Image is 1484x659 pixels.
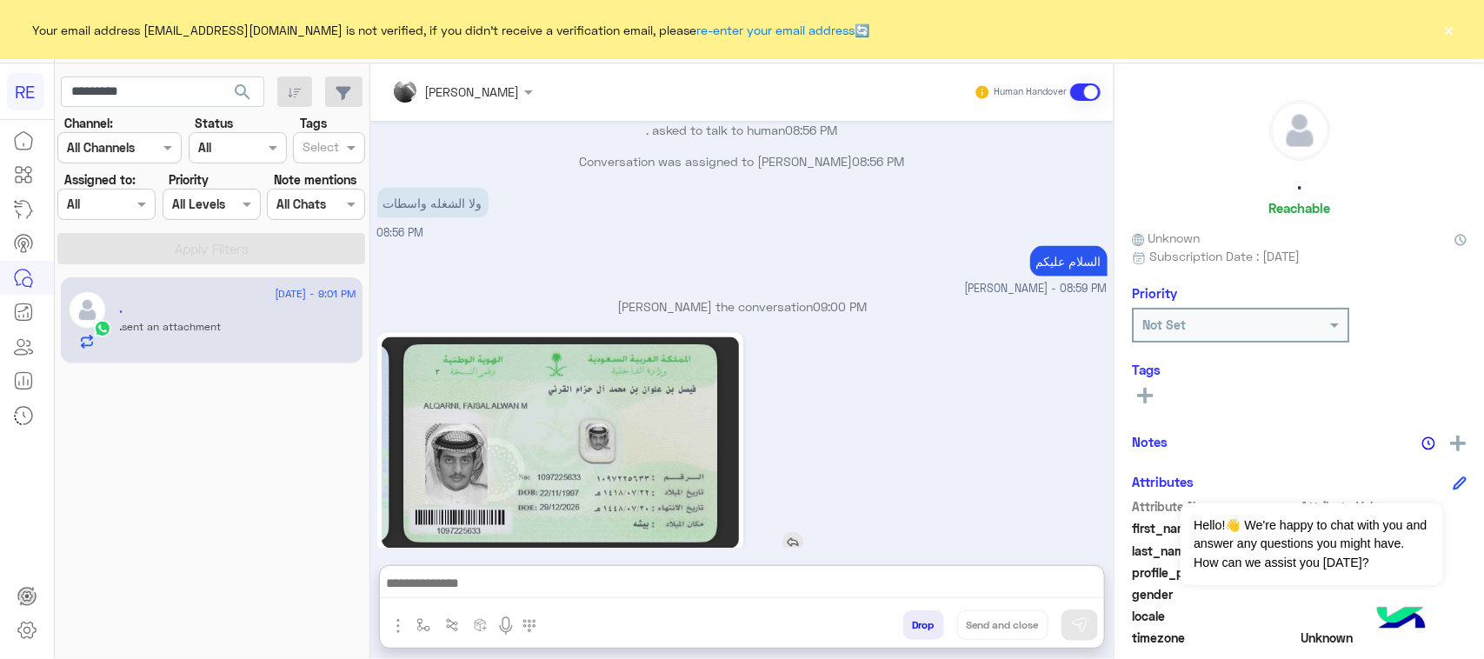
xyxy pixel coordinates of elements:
[1270,101,1329,160] img: defaultAdmin.png
[64,114,113,132] label: Channel:
[1132,474,1194,489] h6: Attributes
[1450,436,1466,451] img: add
[1421,436,1435,450] img: notes
[169,170,209,189] label: Priority
[1301,607,1467,625] span: null
[1301,585,1467,603] span: null
[57,233,365,264] button: Apply Filters
[1132,585,1298,603] span: gender
[1181,503,1442,585] span: Hello!👋 We're happy to chat with you and answer any questions you might have. How can we assist y...
[1132,519,1298,537] span: first_name
[232,82,253,103] span: search
[1132,563,1298,582] span: profile_pic
[1132,497,1298,516] span: Attribute Name
[377,188,489,218] p: 4/9/2025, 8:56 PM
[438,610,467,639] button: Trigger scenario
[123,320,222,333] span: sent an attachment
[377,121,1108,139] p: . asked to talk to human
[697,23,855,37] a: re-enter your email address
[1441,21,1458,38] button: ×
[1132,229,1200,247] span: Unknown
[1132,542,1298,560] span: last_name
[782,532,803,553] img: reply
[813,299,867,314] span: 09:00 PM
[1132,434,1168,449] h6: Notes
[300,114,327,132] label: Tags
[1371,589,1432,650] img: hulul-logo.png
[1030,246,1108,276] p: 4/9/2025, 8:59 PM
[94,320,111,337] img: WhatsApp
[467,610,496,639] button: create order
[522,619,536,633] img: make a call
[300,137,339,160] div: Select
[1071,616,1088,634] img: send message
[1132,607,1298,625] span: locale
[957,610,1048,640] button: Send and close
[1301,629,1467,647] span: Unknown
[7,73,44,110] div: RE
[409,610,438,639] button: select flow
[474,618,488,632] img: create order
[496,616,516,636] img: send voice note
[195,114,233,132] label: Status
[388,616,409,636] img: send attachment
[68,290,107,329] img: defaultAdmin.png
[786,123,838,137] span: 08:56 PM
[903,610,944,640] button: Drop
[377,297,1108,316] p: [PERSON_NAME] the conversation
[120,320,123,333] span: .
[853,154,905,169] span: 08:56 PM
[1132,362,1467,377] h6: Tags
[377,152,1108,170] p: Conversation was assigned to [PERSON_NAME]
[377,226,424,239] span: 08:56 PM
[222,77,264,114] button: search
[274,170,356,189] label: Note mentions
[1297,174,1301,194] h5: .
[1132,629,1298,647] span: timezone
[120,302,123,316] h5: .
[1268,200,1330,216] h6: Reachable
[382,337,740,549] img: 1089161663425420.jpg
[33,21,870,39] span: Your email address [EMAIL_ADDRESS][DOMAIN_NAME] is not verified, if you didn't receive a verifica...
[965,281,1108,297] span: [PERSON_NAME] - 08:59 PM
[994,85,1067,99] small: Human Handover
[64,170,136,189] label: Assigned to:
[445,618,459,632] img: Trigger scenario
[416,618,430,632] img: select flow
[1149,247,1300,265] span: Subscription Date : [DATE]
[1132,285,1177,301] h6: Priority
[275,286,356,302] span: [DATE] - 9:01 PM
